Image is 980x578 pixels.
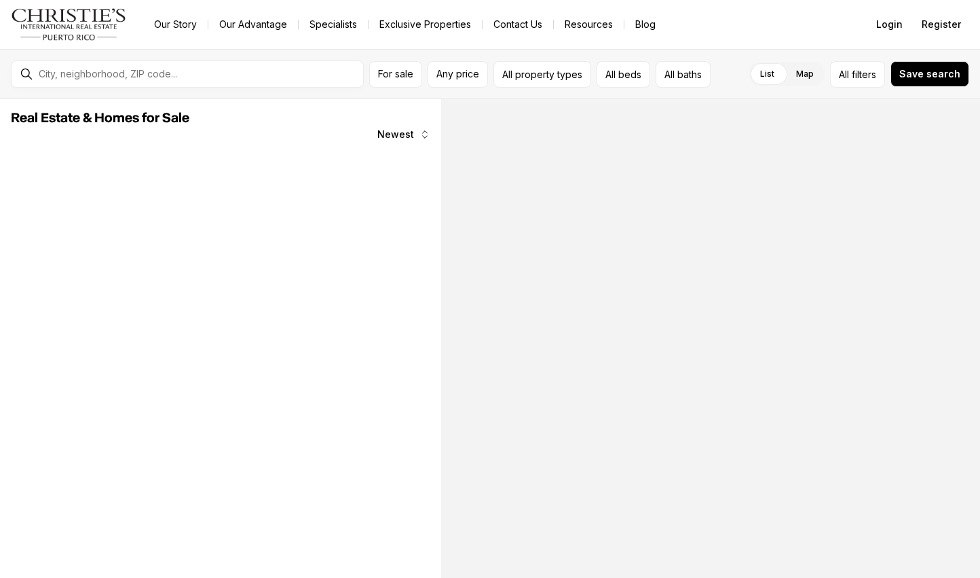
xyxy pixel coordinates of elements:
a: Our Story [143,15,208,34]
span: filters [852,67,876,82]
button: All property types [493,61,591,88]
span: Register [922,19,961,30]
button: Any price [428,61,488,88]
label: List [749,62,785,86]
img: logo [11,8,127,41]
span: All [839,67,849,82]
button: Register [913,11,969,38]
a: Resources [554,15,624,34]
span: For sale [378,69,413,79]
button: All beds [597,61,650,88]
button: Allfilters [830,61,885,88]
a: Specialists [299,15,368,34]
a: Blog [624,15,666,34]
span: Real Estate & Homes for Sale [11,111,189,125]
button: Login [868,11,911,38]
button: Contact Us [483,15,553,34]
span: Any price [436,69,479,79]
span: Newest [377,129,414,140]
button: Save search [890,61,969,87]
button: Newest [369,121,438,148]
span: Login [876,19,903,30]
a: Exclusive Properties [369,15,482,34]
label: Map [785,62,825,86]
button: All baths [656,61,711,88]
span: Save search [899,69,960,79]
a: Our Advantage [208,15,298,34]
button: For sale [369,61,422,88]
